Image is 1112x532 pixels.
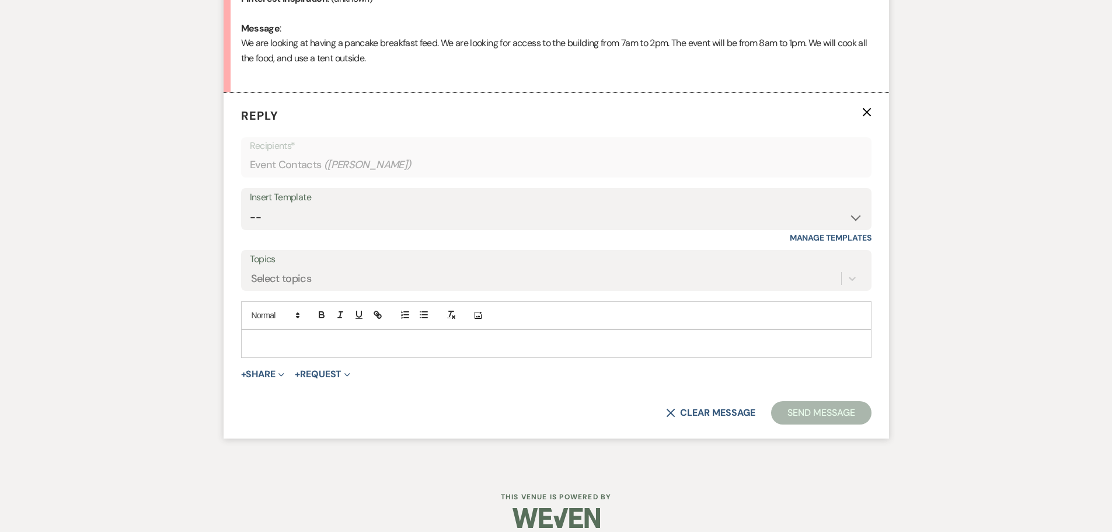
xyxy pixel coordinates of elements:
[241,108,278,123] span: Reply
[241,22,280,34] b: Message
[250,154,863,176] div: Event Contacts
[250,251,863,268] label: Topics
[295,370,350,379] button: Request
[241,370,285,379] button: Share
[771,401,871,425] button: Send Message
[250,138,863,154] p: Recipients*
[251,271,312,287] div: Select topics
[324,157,412,173] span: ( [PERSON_NAME] )
[241,370,246,379] span: +
[295,370,300,379] span: +
[250,189,863,206] div: Insert Template
[666,408,755,418] button: Clear message
[790,232,872,243] a: Manage Templates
